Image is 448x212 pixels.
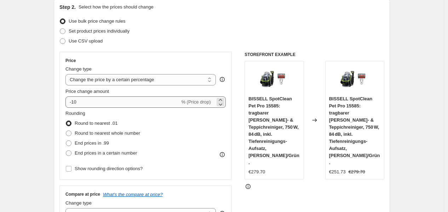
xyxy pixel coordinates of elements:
button: What's the compare at price? [103,192,163,197]
input: -15 [65,96,180,108]
h6: STOREFRONT EXAMPLE [245,52,384,57]
img: 51GNXwNJrZL_80x.jpg [340,65,369,93]
h3: Compare at price [65,191,100,197]
span: BISSELL SpotClean Pet Pro 15585: tragbarer [PERSON_NAME]- & Teppichreiniger, 750 W, 84 dB, inkl. ... [248,96,299,165]
img: 51GNXwNJrZL_80x.jpg [260,65,288,93]
span: % (Price drop) [181,99,211,105]
span: Price change amount [65,89,109,94]
span: Round to nearest .01 [75,121,117,126]
span: BISSELL SpotClean Pet Pro 15585: tragbarer [PERSON_NAME]- & Teppichreiniger, 750 W, 84 dB, inkl. ... [329,96,380,165]
span: End prices in a certain number [75,150,137,156]
h3: Price [65,58,76,63]
span: Use CSV upload [69,38,103,44]
span: Change type [65,66,92,72]
div: help [219,76,226,83]
div: €251.73 [329,168,346,175]
span: Use bulk price change rules [69,18,125,24]
h2: Step 2. [59,4,76,11]
span: Show rounding direction options? [75,166,143,171]
span: Change type [65,200,92,206]
p: Select how the prices should change [79,4,154,11]
strike: €279.70 [349,168,365,175]
span: Set product prices individually [69,28,130,34]
span: Rounding [65,111,85,116]
span: Round to nearest whole number [75,130,140,136]
span: End prices in .99 [75,140,109,146]
div: €279.70 [248,168,265,175]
